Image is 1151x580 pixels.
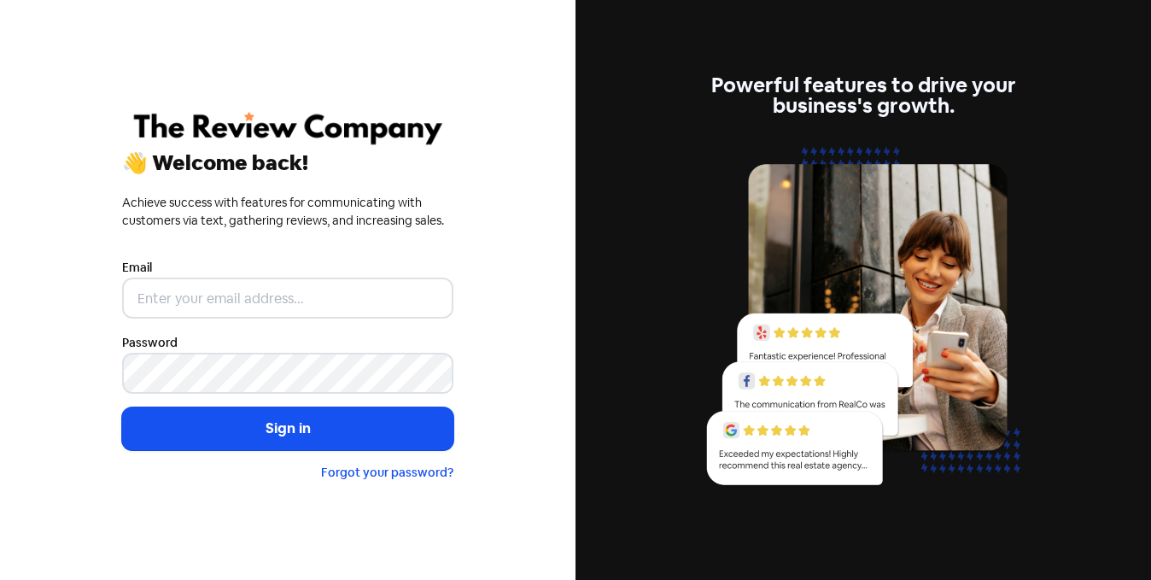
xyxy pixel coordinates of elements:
label: Password [122,334,178,352]
img: reviews [698,137,1029,505]
a: Forgot your password? [321,465,453,480]
input: Enter your email address... [122,278,453,319]
label: Email [122,259,152,277]
button: Sign in [122,407,453,450]
div: Powerful features to drive your business's growth. [698,75,1029,116]
div: 👋 Welcome back! [122,153,453,173]
div: Achieve success with features for communicating with customers via text, gathering reviews, and i... [122,194,453,230]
